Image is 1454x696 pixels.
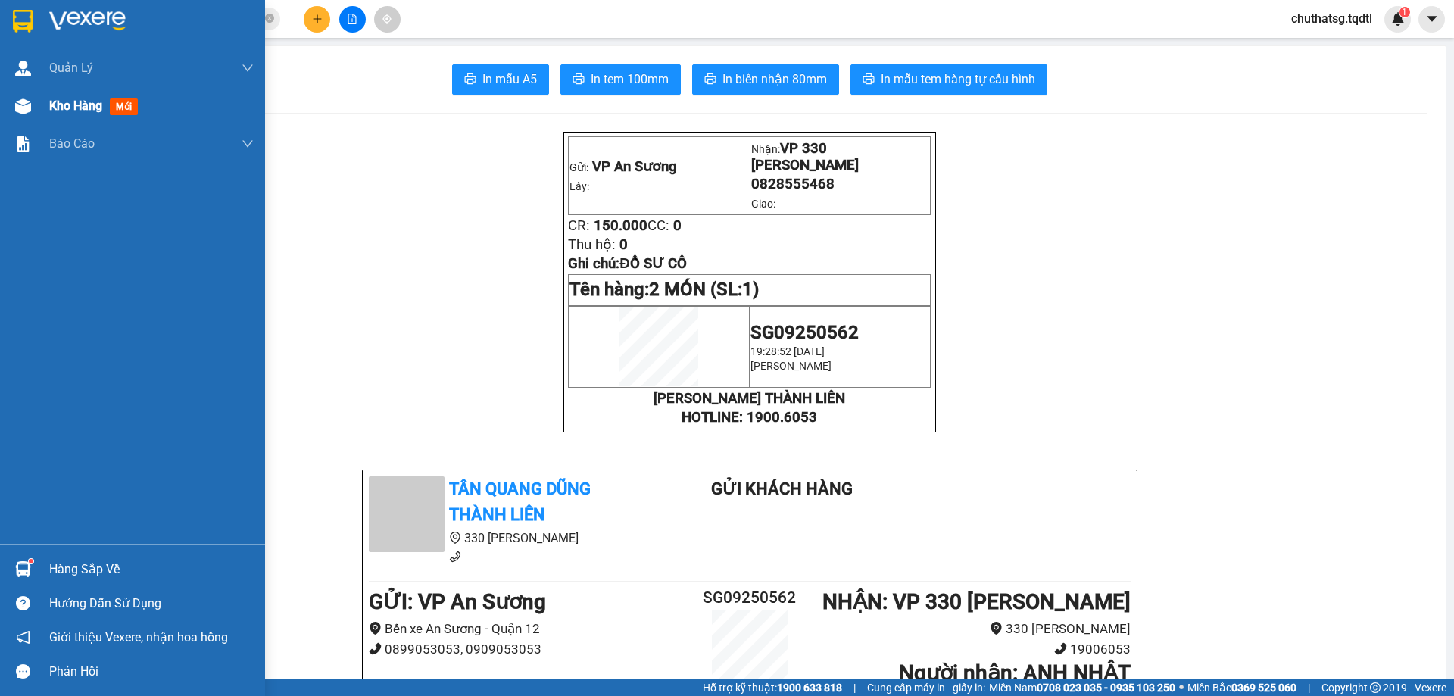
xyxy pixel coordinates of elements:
b: NHẬN : VP 330 [PERSON_NAME] [822,589,1131,614]
button: aim [374,6,401,33]
span: phone [369,642,382,655]
span: close-circle [265,12,274,27]
span: ⚪️ [1179,685,1184,691]
span: caret-down [1425,12,1439,26]
sup: 1 [29,559,33,563]
span: environment [8,101,18,112]
li: VP VP 330 [PERSON_NAME] [105,82,201,115]
span: close-circle [265,14,274,23]
button: printerIn mẫu A5 [452,64,549,95]
button: file-add [339,6,366,33]
p: Nhận: [751,140,930,173]
strong: 1900 633 818 [777,682,842,694]
span: Báo cáo [49,134,95,153]
span: copyright [1370,682,1381,693]
span: mới [110,98,138,115]
img: warehouse-icon [15,98,31,114]
span: CR: [568,217,590,234]
span: 2 MÓN (SL: [649,279,759,300]
strong: 0708 023 035 - 0935 103 250 [1037,682,1175,694]
button: printerIn biên nhận 80mm [692,64,839,95]
li: 330 [PERSON_NAME] [369,529,651,548]
button: printerIn mẫu tem hàng tự cấu hình [850,64,1047,95]
span: 19:28:52 [DATE] [750,345,825,357]
b: Tân Quang Dũng Thành Liên [449,479,591,525]
span: SG09250562 [750,322,859,343]
span: 0 [673,217,682,234]
div: Phản hồi [49,660,254,683]
strong: [PERSON_NAME] THÀNH LIÊN [654,390,845,407]
b: GỬI : VP An Sương [369,589,546,614]
img: warehouse-icon [15,61,31,76]
li: VP VP An Sương [8,82,105,98]
span: 1) [742,279,759,300]
span: question-circle [16,596,30,610]
span: | [853,679,856,696]
img: icon-new-feature [1391,12,1405,26]
img: solution-icon [15,136,31,152]
li: 330 [PERSON_NAME] [813,619,1131,639]
span: down [242,62,254,74]
div: Hàng sắp về [49,558,254,581]
span: environment [990,622,1003,635]
span: In biên nhận 80mm [722,70,827,89]
span: Quản Lý [49,58,93,77]
span: down [242,138,254,150]
span: environment [449,532,461,544]
span: aim [382,14,392,24]
span: ĐỒ SƯ CÔ [619,255,686,272]
sup: 1 [1399,7,1410,17]
span: VP An Sương [592,158,677,175]
span: printer [704,73,716,87]
span: Cung cấp máy in - giấy in: [867,679,985,696]
div: Hướng dẫn sử dụng [49,592,254,615]
p: Gửi: [569,158,748,175]
span: CC: [647,217,669,234]
span: Ghi chú: [568,255,686,272]
span: message [16,664,30,679]
b: Bến xe An Sương - Quận 12 [8,101,102,130]
button: printerIn tem 100mm [560,64,681,95]
span: 150.000 [594,217,647,234]
span: phone [449,551,461,563]
span: Giới thiệu Vexere, nhận hoa hồng [49,628,228,647]
span: chuthatsg.tqdtl [1279,9,1384,28]
span: | [1308,679,1310,696]
h2: SG09250562 [686,585,813,610]
span: file-add [347,14,357,24]
button: plus [304,6,330,33]
span: 0828555468 [751,176,835,192]
span: VP 330 [PERSON_NAME] [751,140,859,173]
span: phone [1054,642,1067,655]
li: Tân Quang Dũng Thành Liên [8,8,220,64]
span: printer [863,73,875,87]
span: Giao: [751,198,775,210]
span: Lấy: [569,180,589,192]
strong: 0369 525 060 [1231,682,1296,694]
span: In tem 100mm [591,70,669,89]
span: 0 [619,236,628,253]
li: 0899053053, 0909053053 [369,639,686,660]
span: 1 [1402,7,1407,17]
span: In mẫu tem hàng tự cấu hình [881,70,1035,89]
span: Miền Bắc [1187,679,1296,696]
img: warehouse-icon [15,561,31,577]
span: Miền Nam [989,679,1175,696]
span: [PERSON_NAME] [750,360,832,372]
span: plus [312,14,323,24]
li: Bến xe An Sương - Quận 12 [369,619,686,639]
img: logo-vxr [13,10,33,33]
span: Kho hàng [49,98,102,113]
span: printer [464,73,476,87]
span: In mẫu A5 [482,70,537,89]
span: Thu hộ: [568,236,616,253]
span: notification [16,630,30,645]
strong: HOTLINE: 1900.6053 [682,409,817,426]
span: environment [369,622,382,635]
span: printer [573,73,585,87]
button: caret-down [1418,6,1445,33]
li: 19006053 [813,639,1131,660]
span: Hỗ trợ kỹ thuật: [703,679,842,696]
b: Gửi khách hàng [711,479,853,498]
span: Tên hàng: [569,279,759,300]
